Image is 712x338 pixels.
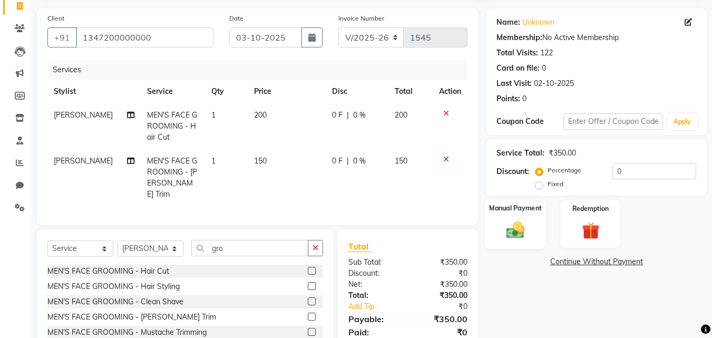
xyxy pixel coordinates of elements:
div: Discount: [496,166,529,177]
div: No Active Membership [496,32,696,43]
label: Manual Payment [489,203,542,213]
th: Qty [205,80,248,103]
span: 0 % [353,156,366,167]
div: ₹0 [420,301,476,312]
div: ₹350.00 [408,257,475,268]
input: Enter Offer / Coupon Code [563,113,663,130]
div: Coupon Code [496,116,563,127]
th: Service [141,80,205,103]
div: Name: [496,17,520,28]
img: _cash.svg [501,219,530,240]
div: ₹350.00 [408,290,475,301]
span: 200 [395,110,407,120]
div: MEN'S FACE GROOMING - Hair Styling [47,281,180,292]
div: Discount: [340,268,408,279]
span: MEN'S FACE GROOMING - [PERSON_NAME] Trim [147,156,197,199]
span: 200 [254,110,267,120]
span: 0 F [332,110,343,121]
span: Total [348,241,373,252]
div: Membership: [496,32,542,43]
img: _gift.svg [577,220,605,242]
div: MEN'S FACE GROOMING - [PERSON_NAME] Trim [47,312,216,323]
div: ₹350.00 [549,148,576,159]
span: [PERSON_NAME] [54,110,113,120]
div: Sub Total: [340,257,408,268]
div: 0 [522,93,526,104]
a: Continue Without Payment [488,256,705,267]
div: Total: [340,290,408,301]
span: | [347,156,349,167]
div: Service Total: [496,148,544,159]
div: Payable: [340,313,408,325]
div: Last Visit: [496,78,532,89]
div: 0 [542,63,546,74]
label: Fixed [548,179,563,189]
div: ₹350.00 [408,313,475,325]
label: Percentage [548,166,581,175]
div: Total Visits: [496,47,538,59]
div: 02-10-2025 [534,78,574,89]
span: 1 [211,156,216,166]
div: ₹0 [408,268,475,279]
span: 1 [211,110,216,120]
a: Unknown [522,17,554,28]
label: Redemption [572,204,609,214]
span: MEN'S FACE GROOMING - Hair Cut [147,110,197,142]
a: Add Tip [340,301,419,312]
button: +91 [47,27,77,47]
span: 150 [254,156,267,166]
label: Date [229,14,243,23]
div: MEN'S FACE GROOMING - Clean Shave [47,296,183,307]
th: Disc [326,80,388,103]
th: Stylist [47,80,141,103]
label: Invoice Number [338,14,384,23]
input: Search by Name/Mobile/Email/Code [76,27,213,47]
div: Services [48,60,475,80]
input: Search or Scan [191,240,308,256]
button: Apply [667,114,697,130]
span: 0 F [332,156,343,167]
th: Action [433,80,467,103]
span: 150 [395,156,407,166]
span: 0 % [353,110,366,121]
span: [PERSON_NAME] [54,156,113,166]
span: | [347,110,349,121]
div: MEN'S FACE GROOMING - Mustache Trimming [47,327,207,338]
div: ₹350.00 [408,279,475,290]
div: Card on file: [496,63,540,74]
div: 122 [540,47,553,59]
div: Points: [496,93,520,104]
label: Client [47,14,64,23]
th: Price [248,80,326,103]
th: Total [388,80,433,103]
div: Net: [340,279,408,290]
div: MEN'S FACE GROOMING - Hair Cut [47,266,169,277]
